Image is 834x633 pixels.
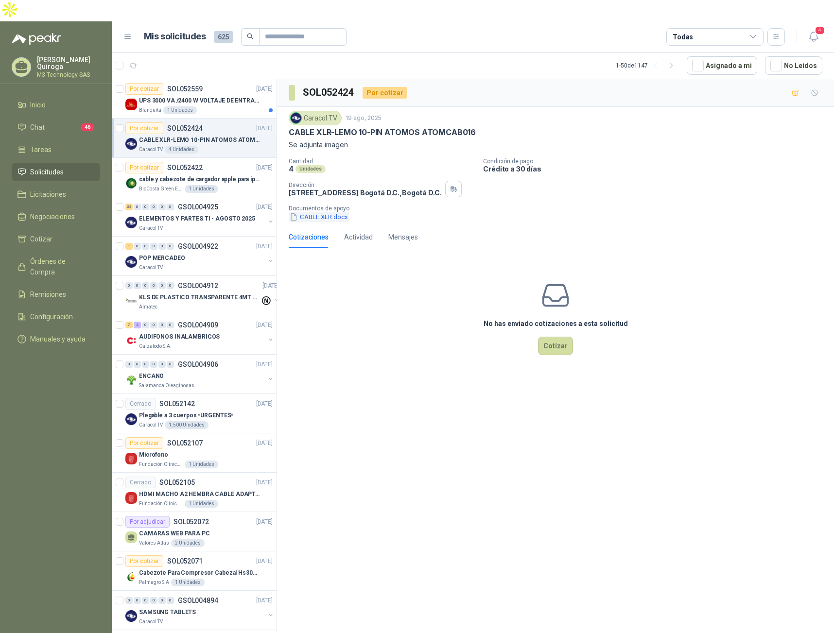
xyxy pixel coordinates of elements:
p: GSOL004906 [178,361,218,368]
div: 0 [134,361,141,368]
span: Órdenes de Compra [30,256,91,277]
img: Company Logo [125,138,137,150]
button: No Leídos [765,56,822,75]
div: 0 [134,282,141,289]
img: Company Logo [125,217,137,228]
div: 0 [167,282,174,289]
a: 7 2 0 0 0 0 GSOL004909[DATE] Company LogoAUDIFONOS INALAMBRICOSCalzatodo S.A. [125,319,275,350]
p: [DATE] [256,557,273,566]
p: Condición de pago [483,158,830,165]
span: Chat [30,122,45,133]
a: Negociaciones [12,207,100,226]
div: 0 [150,243,157,250]
p: Dirección [289,182,441,188]
a: CerradoSOL052105[DATE] Company LogoHDMI MACHO A2 HEMBRA CABLE ADAPTADOR CONVERTIDOR FOR MONITFund... [112,473,277,512]
a: Remisiones [12,285,100,304]
p: AUDIFONOS INALAMBRICOS [139,332,220,342]
img: Logo peakr [12,33,61,45]
div: 0 [142,361,149,368]
p: Palmagro S.A [139,579,169,586]
p: 19 ago, 2025 [346,114,382,123]
span: 46 [81,123,94,131]
div: 1 [125,243,133,250]
a: 23 0 0 0 0 0 GSOL004925[DATE] Company LogoELEMENTOS Y PARTES TI - AGOSTO 2025Caracol TV [125,201,275,232]
p: [DATE] [256,242,273,251]
p: Salamanca Oleaginosas SAS [139,382,200,390]
p: Documentos de apoyo [289,205,830,212]
div: 0 [142,322,149,328]
a: Tareas [12,140,100,159]
p: Fundación Clínica Shaio [139,461,183,468]
p: Caracol TV [139,264,163,272]
div: 1 Unidades [185,500,218,508]
p: GSOL004912 [178,282,218,289]
p: Caracol TV [139,618,163,626]
span: search [247,33,254,40]
p: Microfono [139,450,168,460]
p: [PERSON_NAME] Quiroga [37,56,100,70]
p: Caracol TV [139,421,163,429]
p: BioCosta Green Energy S.A.S [139,185,183,193]
div: 1 - 50 de 1147 [616,58,679,73]
div: 0 [142,243,149,250]
div: 0 [142,597,149,604]
div: 0 [158,282,166,289]
div: Por adjudicar [125,516,170,528]
p: Blanquita [139,106,161,114]
span: 625 [214,31,233,43]
a: Cotizar [12,230,100,248]
a: Chat46 [12,118,100,137]
img: Company Logo [125,453,137,464]
a: Manuales y ayuda [12,330,100,348]
p: GSOL004922 [178,243,218,250]
a: 1 0 0 0 0 0 GSOL004922[DATE] Company LogoPOP MERCADEOCaracol TV [125,240,275,272]
div: 0 [150,282,157,289]
a: 0 0 0 0 0 0 GSOL004906[DATE] Company LogoENCANOSalamanca Oleaginosas SAS [125,359,275,390]
div: 0 [134,243,141,250]
p: [DATE] [256,203,273,212]
img: Company Logo [125,335,137,346]
p: [DATE] [256,360,273,369]
p: GSOL004894 [178,597,218,604]
div: Por cotizar [363,87,407,99]
div: Caracol TV [289,111,342,125]
div: Por cotizar [125,555,163,567]
img: Company Logo [291,113,301,123]
div: 23 [125,204,133,210]
p: Plegable a 3 cuerpos *URGENTES* [139,411,233,420]
img: Company Logo [125,177,137,189]
div: 2 Unidades [171,539,205,547]
p: [DATE] [256,163,273,172]
div: 0 [150,361,157,368]
a: CerradoSOL052142[DATE] Company LogoPlegable a 3 cuerpos *URGENTES*Caracol TV1.500 Unidades [112,394,277,433]
div: Cerrado [125,398,156,410]
p: Caracol TV [139,224,163,232]
p: [DATE] [256,321,273,330]
div: 1.500 Unidades [165,421,208,429]
div: Unidades [295,165,326,173]
div: 0 [150,597,157,604]
h3: SOL052424 [303,85,355,100]
a: 0 0 0 0 0 0 GSOL004912[DATE] Company LogoKLS DE PLASTICO TRANSPARENTE 4MT CAL 4 Y CINTA TRAAlmatec [125,280,281,311]
a: Solicitudes [12,163,100,181]
button: Asignado a mi [687,56,757,75]
p: SOL052424 [167,125,203,132]
p: SOL052559 [167,86,203,92]
p: UPS 3000 VA /2400 W VOLTAJE DE ENTRADA / SALIDA 12V ON LINE [139,96,260,105]
div: Por cotizar [125,437,163,449]
div: 0 [142,204,149,210]
a: Por cotizarSOL052559[DATE] Company LogoUPS 3000 VA /2400 W VOLTAJE DE ENTRADA / SALIDA 12V ON LIN... [112,79,277,119]
div: Por cotizar [125,162,163,173]
p: SAMSUNG TABLETS [139,608,196,617]
span: Inicio [30,100,46,110]
p: [DATE] [256,85,273,94]
div: 0 [158,361,166,368]
p: [DATE] [256,399,273,409]
div: Por cotizar [125,122,163,134]
span: Licitaciones [30,189,66,200]
div: 0 [167,322,174,328]
img: Company Logo [125,295,137,307]
p: Cantidad [289,158,475,165]
p: CABLE XLR-LEMO 10-PIN ATOMOS ATOMCAB016 [289,127,476,137]
p: SOL052071 [167,558,203,565]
